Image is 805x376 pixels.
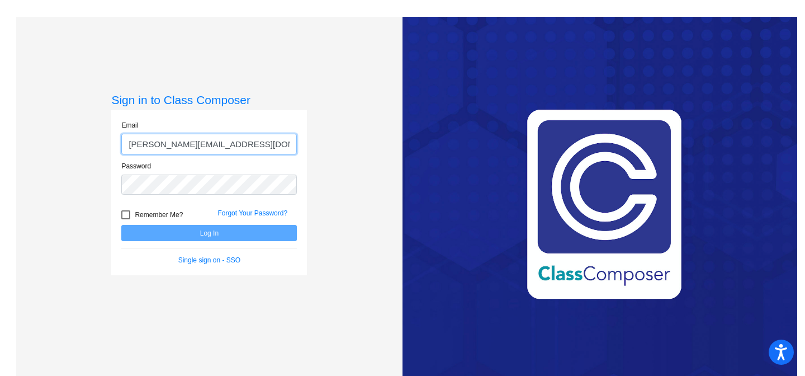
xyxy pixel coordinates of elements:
[111,93,307,107] h3: Sign in to Class Composer
[121,225,297,241] button: Log In
[178,256,240,264] a: Single sign on - SSO
[135,208,183,222] span: Remember Me?
[217,209,287,217] a: Forgot Your Password?
[121,161,151,171] label: Password
[121,120,138,130] label: Email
